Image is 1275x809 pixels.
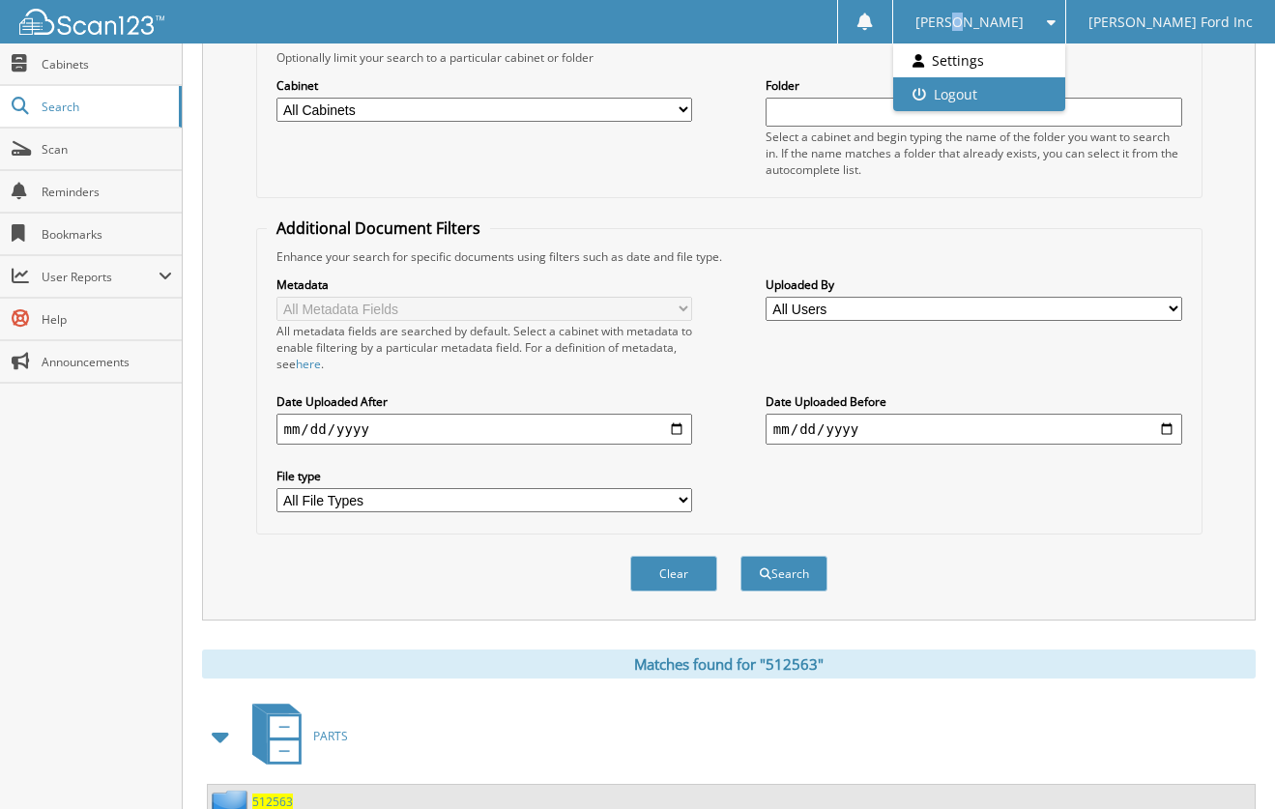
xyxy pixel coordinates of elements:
div: All metadata fields are searched by default. Select a cabinet with metadata to enable filtering b... [276,323,693,372]
label: Uploaded By [766,276,1182,293]
div: Matches found for "512563" [202,650,1256,679]
label: Folder [766,77,1182,94]
label: Date Uploaded After [276,393,693,410]
div: Optionally limit your search to a particular cabinet or folder [267,49,1192,66]
span: User Reports [42,269,159,285]
label: Date Uploaded Before [766,393,1182,410]
a: PARTS [241,698,348,774]
span: Announcements [42,354,172,370]
label: File type [276,468,693,484]
input: start [276,414,693,445]
span: Scan [42,141,172,158]
legend: Additional Document Filters [267,217,490,239]
button: Clear [630,556,717,592]
span: Help [42,311,172,328]
input: end [766,414,1182,445]
a: Logout [893,77,1064,111]
iframe: Chat Widget [1178,716,1275,809]
button: Search [740,556,827,592]
div: Select a cabinet and begin typing the name of the folder you want to search in. If the name match... [766,129,1182,178]
a: here [296,356,321,372]
span: [PERSON_NAME] Ford Inc [1088,16,1253,28]
span: Reminders [42,184,172,200]
span: PARTS [313,728,348,744]
label: Cabinet [276,77,693,94]
img: scan123-logo-white.svg [19,9,164,35]
span: [PERSON_NAME] [915,16,1024,28]
label: Metadata [276,276,693,293]
span: Bookmarks [42,226,172,243]
a: Settings [893,43,1064,77]
div: Enhance your search for specific documents using filters such as date and file type. [267,248,1192,265]
span: Cabinets [42,56,172,72]
span: Search [42,99,169,115]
